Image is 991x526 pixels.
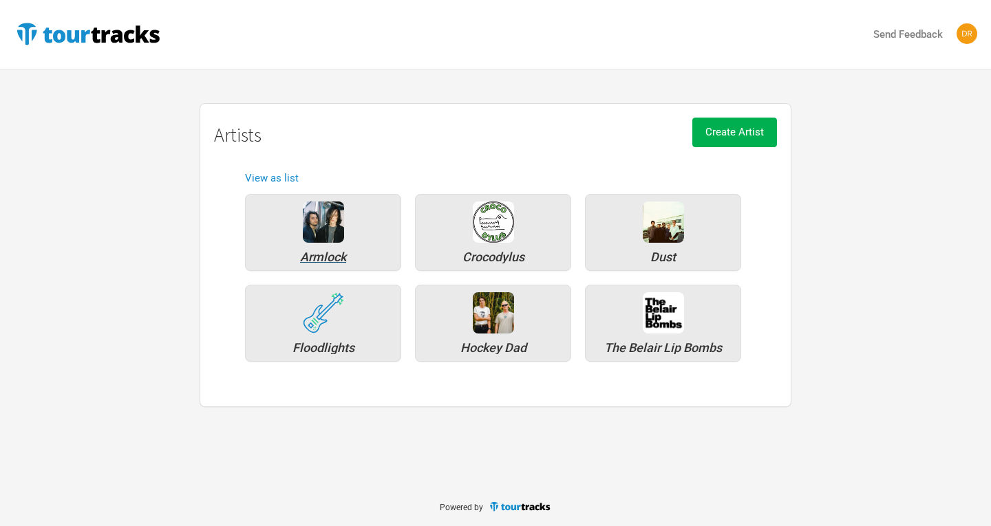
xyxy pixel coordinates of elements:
[692,118,777,147] button: Create Artist
[578,187,748,278] a: Dust
[303,201,344,243] div: Armlock
[303,201,344,243] img: 92eaab90-f838-4a4f-8dbe-cec6832ded16-Press+Shot+1+(Main)+-+Phoebe+Lou+@phoebego.jpg.png
[423,342,564,354] div: Hockey Dad
[593,251,734,263] div: Dust
[643,292,684,333] img: 3863b814-5a51-4256-9a0e-c329a88ef264-logs.png.png
[14,20,162,47] img: TourTracks
[238,187,408,278] a: Armlock
[957,23,977,44] img: dradburn1
[643,292,684,333] div: The Belair Lip Bombs
[593,342,734,354] div: The Belair Lip Bombs
[705,126,764,138] span: Create Artist
[473,201,514,243] div: Crocodylus
[578,278,748,369] a: The Belair Lip Bombs
[643,201,684,243] img: 60ea2c01-d363-4e1f-8dbe-505f8c8e8c55-20221006_Dust_Film3434.jpg.png
[489,501,552,512] img: TourTracks
[238,278,408,369] a: Floodlights
[214,124,777,146] h1: Artists
[408,278,578,369] a: Hockey Dad
[423,251,564,263] div: Crocodylus
[873,28,943,41] strong: Send Feedback
[245,172,299,184] a: View as list
[253,251,394,263] div: Armlock
[473,292,514,333] div: Hockey Dad
[643,201,684,243] div: Dust
[440,503,483,512] span: Powered by
[473,292,514,333] img: 1bbdc2b5-8a8f-4829-b954-2328cc6be564-HD_PK_WR-31.jpg.png
[473,201,514,243] img: 6581315c-631b-4863-9849-1f48356b0d9a-images.jfif.png
[303,292,344,333] img: tourtracks_icons_FA_01_icons_rock.svg
[408,187,578,278] a: Crocodylus
[253,342,394,354] div: Floodlights
[303,292,344,333] div: Floodlights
